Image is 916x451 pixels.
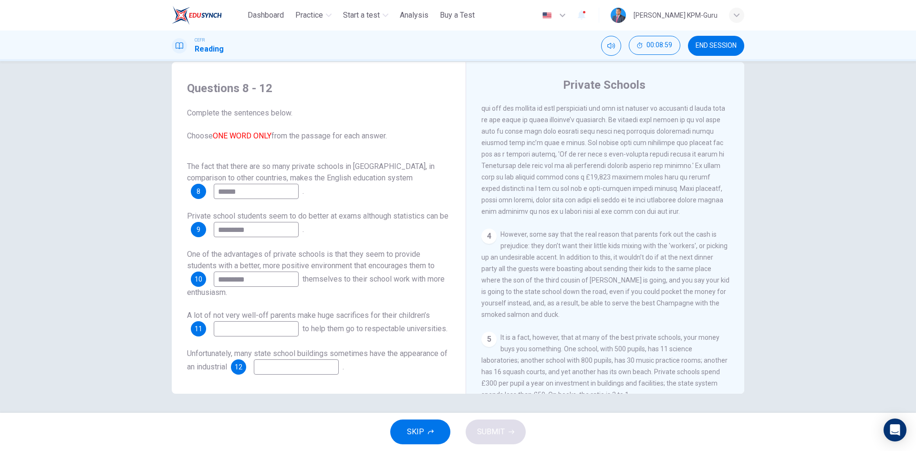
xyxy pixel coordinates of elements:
[235,364,242,370] span: 12
[629,36,680,56] div: Hide
[248,10,284,21] span: Dashboard
[187,311,430,320] span: A lot of not very well-off parents make huge sacrifices for their children’s
[400,10,428,21] span: Analysis
[295,10,323,21] span: Practice
[646,42,672,49] span: 00:08:59
[688,36,744,56] button: END SESSION
[481,229,497,244] div: 4
[187,211,448,220] span: Private school students seem to do better at exams although statistics can be
[195,325,202,332] span: 11
[696,42,737,50] span: END SESSION
[436,7,479,24] button: Buy a Test
[195,37,205,43] span: CEFR
[302,187,304,196] span: .
[187,162,435,182] span: The fact that there are so many private schools in [GEOGRAPHIC_DATA], in comparison to other coun...
[390,420,450,444] button: SKIP
[291,7,335,24] button: Practice
[481,332,497,347] div: 5
[197,226,200,233] span: 9
[343,10,380,21] span: Start a test
[339,7,392,24] button: Start a test
[302,225,304,234] span: .
[884,419,906,441] div: Open Intercom Messenger
[244,7,288,24] button: Dashboard
[481,231,729,318] span: However, some say that the real reason that parents fork out the cash is prejudice: they don’t wa...
[481,70,725,215] span: Loremip dolorsi ame consecteturadi elitseddo, eiusm te inci ut £71,580 l etdo ma aliquaeni admi v...
[172,6,222,25] img: ELTC logo
[187,349,448,371] span: Unfortunately, many state school buildings sometimes have the appearance of an industrial
[541,12,553,19] img: en
[187,107,450,142] span: Complete the sentences below. Choose from the passage for each answer.
[195,43,224,55] h1: Reading
[197,188,200,195] span: 8
[601,36,621,56] div: Mute
[302,324,448,333] span: to help them go to respectable universities.
[629,36,680,55] button: 00:08:59
[187,81,450,96] h4: Questions 8 - 12
[481,334,728,399] span: It is a fact, however, that at many of the best private schools, your money buys you something. O...
[396,7,432,24] button: Analysis
[440,10,475,21] span: Buy a Test
[195,276,202,283] span: 10
[213,131,271,140] font: ONE WORD ONLY
[172,6,244,25] a: ELTC logo
[634,10,718,21] div: [PERSON_NAME] KPM-Guru
[187,274,445,297] span: themselves to their school work with more enthusiasm.
[187,250,435,270] span: One of the advantages of private schools is that they seem to provide students with a better, mor...
[343,362,344,371] span: .
[407,425,424,439] span: SKIP
[563,77,645,93] h4: Private Schools
[611,8,626,23] img: Profile picture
